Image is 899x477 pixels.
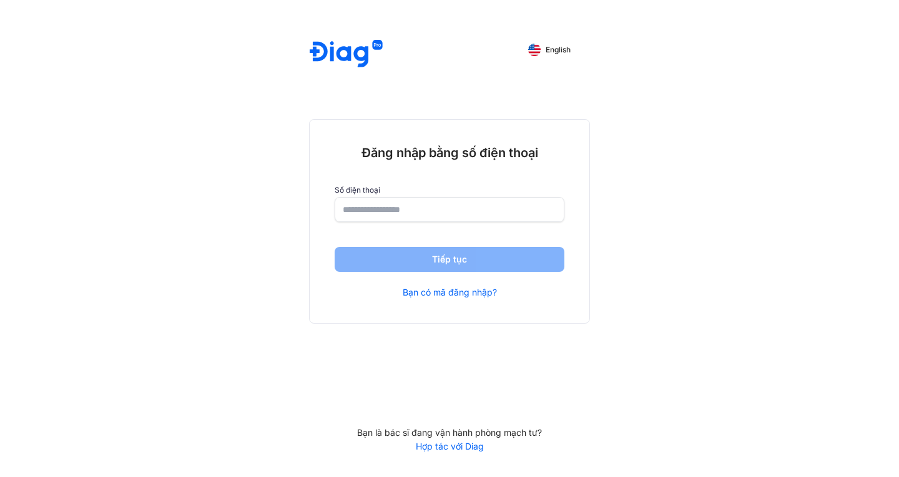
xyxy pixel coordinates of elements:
div: Đăng nhập bằng số điện thoại [335,145,564,161]
img: logo [310,40,383,69]
a: Bạn có mã đăng nhập? [403,287,497,298]
img: English [528,44,541,56]
a: Hợp tác với Diag [309,441,590,452]
div: Bạn là bác sĩ đang vận hành phòng mạch tư? [309,427,590,438]
button: English [519,40,579,60]
label: Số điện thoại [335,186,564,195]
span: English [546,46,571,54]
button: Tiếp tục [335,247,564,272]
